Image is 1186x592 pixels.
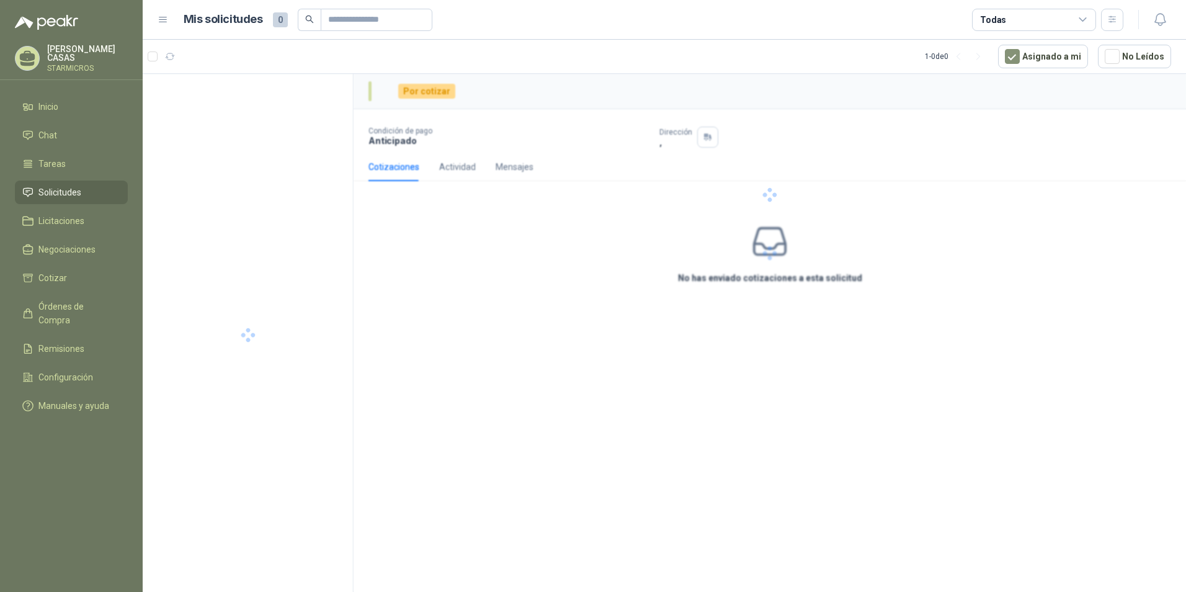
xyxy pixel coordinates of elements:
[38,342,84,356] span: Remisiones
[273,12,288,27] span: 0
[1098,45,1171,68] button: No Leídos
[305,15,314,24] span: search
[38,300,116,327] span: Órdenes de Compra
[38,271,67,285] span: Cotizar
[15,238,128,261] a: Negociaciones
[980,13,1006,27] div: Todas
[15,295,128,332] a: Órdenes de Compra
[15,152,128,176] a: Tareas
[38,370,93,384] span: Configuración
[38,100,58,114] span: Inicio
[38,214,84,228] span: Licitaciones
[38,128,57,142] span: Chat
[47,45,128,62] p: [PERSON_NAME] CASAS
[15,95,128,119] a: Inicio
[15,337,128,361] a: Remisiones
[38,157,66,171] span: Tareas
[38,243,96,256] span: Negociaciones
[15,209,128,233] a: Licitaciones
[15,181,128,204] a: Solicitudes
[38,399,109,413] span: Manuales y ayuda
[184,11,263,29] h1: Mis solicitudes
[998,45,1088,68] button: Asignado a mi
[15,394,128,418] a: Manuales y ayuda
[15,366,128,389] a: Configuración
[38,186,81,199] span: Solicitudes
[15,123,128,147] a: Chat
[47,65,128,72] p: STARMICROS
[15,266,128,290] a: Cotizar
[15,15,78,30] img: Logo peakr
[925,47,988,66] div: 1 - 0 de 0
